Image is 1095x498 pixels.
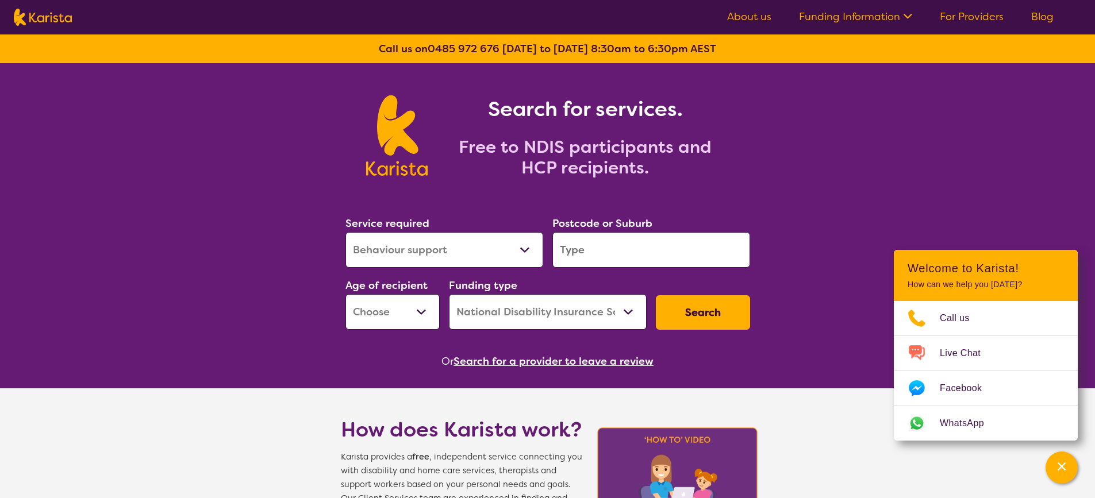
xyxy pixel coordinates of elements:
[14,9,72,26] img: Karista logo
[379,42,716,56] b: Call us on [DATE] to [DATE] 8:30am to 6:30pm AEST
[1031,10,1054,24] a: Blog
[727,10,771,24] a: About us
[894,406,1078,441] a: Web link opens in a new tab.
[345,279,428,292] label: Age of recipient
[412,451,429,462] b: free
[552,217,652,230] label: Postcode or Suburb
[908,261,1064,275] h2: Welcome to Karista!
[656,295,750,330] button: Search
[894,301,1078,441] ul: Choose channel
[940,345,994,362] span: Live Chat
[366,95,428,176] img: Karista logo
[345,217,429,230] label: Service required
[940,10,1004,24] a: For Providers
[940,310,983,327] span: Call us
[449,279,517,292] label: Funding type
[428,42,500,56] a: 0485 972 676
[799,10,912,24] a: Funding Information
[441,95,729,123] h1: Search for services.
[454,353,654,370] button: Search for a provider to leave a review
[940,415,998,432] span: WhatsApp
[441,137,729,178] h2: Free to NDIS participants and HCP recipients.
[1046,451,1078,484] button: Channel Menu
[940,380,996,397] span: Facebook
[441,353,454,370] span: Or
[908,280,1064,289] p: How can we help you [DATE]?
[341,416,582,443] h1: How does Karista work?
[552,232,750,268] input: Type
[894,250,1078,441] div: Channel Menu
